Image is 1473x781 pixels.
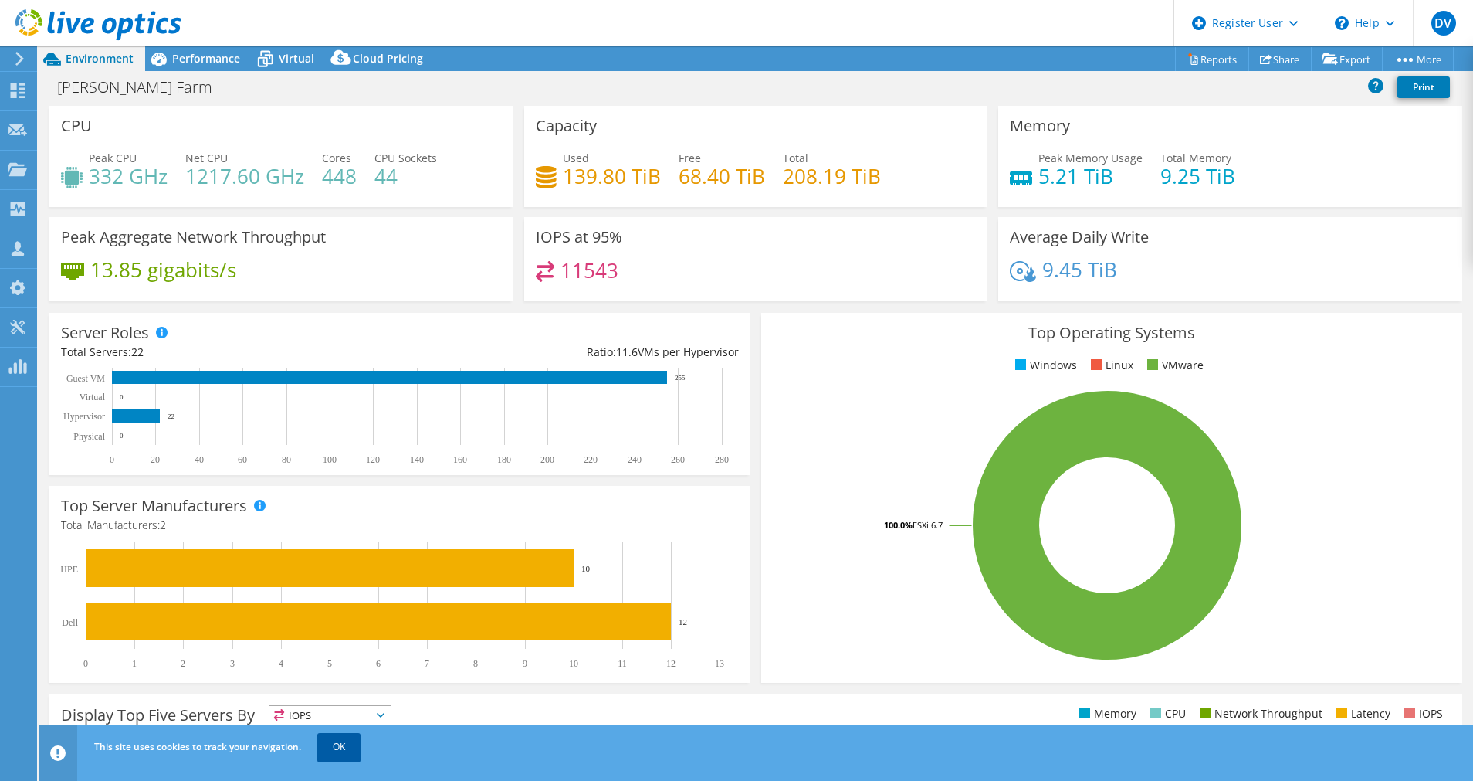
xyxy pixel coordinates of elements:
[61,497,247,514] h3: Top Server Manufacturers
[168,413,174,420] text: 22
[453,454,467,465] text: 160
[132,658,137,669] text: 1
[1010,117,1070,134] h3: Memory
[628,454,642,465] text: 240
[884,519,913,531] tspan: 100.0%
[374,151,437,165] span: CPU Sockets
[110,454,114,465] text: 0
[151,454,160,465] text: 20
[323,454,337,465] text: 100
[584,454,598,465] text: 220
[66,51,134,66] span: Environment
[66,373,105,384] text: Guest VM
[73,431,105,442] text: Physical
[185,151,228,165] span: Net CPU
[61,229,326,246] h3: Peak Aggregate Network Throughput
[1400,705,1443,722] li: IOPS
[269,706,391,725] span: IOPS
[80,392,106,402] text: Virtual
[83,658,88,669] text: 0
[89,151,137,165] span: Peak CPU
[63,411,105,422] text: Hypervisor
[616,345,638,359] span: 11.6
[569,658,578,669] text: 10
[120,393,124,401] text: 0
[1042,261,1117,278] h4: 9.45 TiB
[94,740,301,753] span: This site uses cookies to track your navigation.
[172,51,240,66] span: Performance
[563,168,661,185] h4: 139.80 TiB
[913,519,943,531] tspan: ESXi 6.7
[410,454,424,465] text: 140
[60,564,78,575] text: HPE
[715,454,729,465] text: 280
[90,261,236,278] h4: 13.85 gigabits/s
[618,658,627,669] text: 11
[540,454,554,465] text: 200
[160,518,166,532] span: 2
[1335,16,1349,30] svg: \n
[185,168,304,185] h4: 1217.60 GHz
[1311,47,1383,71] a: Export
[679,617,687,626] text: 12
[61,324,149,341] h3: Server Roles
[1397,76,1450,98] a: Print
[536,117,597,134] h3: Capacity
[322,168,357,185] h4: 448
[679,168,765,185] h4: 68.40 TiB
[666,658,676,669] text: 12
[497,454,511,465] text: 180
[61,517,739,534] h4: Total Manufacturers:
[327,658,332,669] text: 5
[89,168,168,185] h4: 332 GHz
[374,168,437,185] h4: 44
[353,51,423,66] span: Cloud Pricing
[1143,357,1204,374] li: VMware
[675,374,686,382] text: 255
[1011,357,1077,374] li: Windows
[523,658,527,669] text: 9
[1175,47,1249,71] a: Reports
[400,344,739,361] div: Ratio: VMs per Hypervisor
[473,658,478,669] text: 8
[679,151,701,165] span: Free
[1160,151,1231,165] span: Total Memory
[1010,229,1149,246] h3: Average Daily Write
[366,454,380,465] text: 120
[62,617,78,628] text: Dell
[1248,47,1312,71] a: Share
[1038,151,1143,165] span: Peak Memory Usage
[563,151,589,165] span: Used
[671,454,685,465] text: 260
[1075,705,1136,722] li: Memory
[282,454,291,465] text: 80
[1196,705,1322,722] li: Network Throughput
[1431,11,1456,36] span: DV
[581,564,591,573] text: 10
[536,229,622,246] h3: IOPS at 95%
[560,262,618,279] h4: 11543
[783,168,881,185] h4: 208.19 TiB
[50,79,236,96] h1: [PERSON_NAME] Farm
[131,345,144,359] span: 22
[376,658,381,669] text: 6
[1087,357,1133,374] li: Linux
[1146,705,1186,722] li: CPU
[783,151,808,165] span: Total
[279,51,314,66] span: Virtual
[195,454,204,465] text: 40
[773,324,1451,341] h3: Top Operating Systems
[1382,47,1454,71] a: More
[317,733,361,761] a: OK
[425,658,429,669] text: 7
[1160,168,1235,185] h4: 9.25 TiB
[715,658,724,669] text: 13
[322,151,351,165] span: Cores
[230,658,235,669] text: 3
[61,344,400,361] div: Total Servers:
[279,658,283,669] text: 4
[238,454,247,465] text: 60
[61,117,92,134] h3: CPU
[120,432,124,440] text: 0
[1332,705,1390,722] li: Latency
